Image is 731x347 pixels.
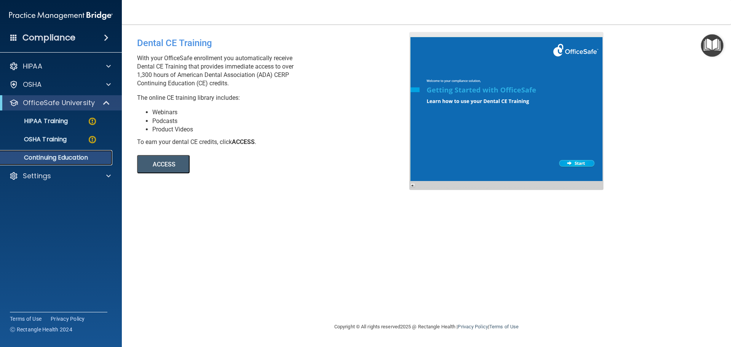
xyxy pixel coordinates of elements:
[137,162,345,168] a: ACCESS
[489,324,519,329] a: Terms of Use
[287,315,565,339] div: Copyright © All rights reserved 2025 @ Rectangle Health | |
[137,54,415,88] p: With your OfficeSafe enrollment you automatically receive Dental CE Training that provides immedi...
[458,324,488,329] a: Privacy Policy
[22,32,75,43] h4: Compliance
[152,108,415,117] li: Webinars
[137,155,190,173] button: ACCESS
[599,293,722,323] iframe: Drift Widget Chat Controller
[5,117,68,125] p: HIPAA Training
[152,117,415,125] li: Podcasts
[10,315,41,323] a: Terms of Use
[9,171,111,181] a: Settings
[701,34,723,57] button: Open Resource Center
[88,117,97,126] img: warning-circle.0cc9ac19.png
[51,315,85,323] a: Privacy Policy
[5,136,67,143] p: OSHA Training
[9,98,110,107] a: OfficeSafe University
[137,138,415,146] div: To earn your dental CE credits, click .
[23,171,51,181] p: Settings
[88,135,97,144] img: warning-circle.0cc9ac19.png
[10,326,72,333] span: Ⓒ Rectangle Health 2024
[9,62,111,71] a: HIPAA
[23,62,42,71] p: HIPAA
[9,80,111,89] a: OSHA
[9,8,113,23] img: PMB logo
[137,94,415,102] p: The online CE training library includes:
[23,98,95,107] p: OfficeSafe University
[137,32,415,54] div: Dental CE Training
[5,154,109,162] p: Continuing Education
[152,125,415,134] li: Product Videos
[232,138,255,146] b: ACCESS
[23,80,42,89] p: OSHA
